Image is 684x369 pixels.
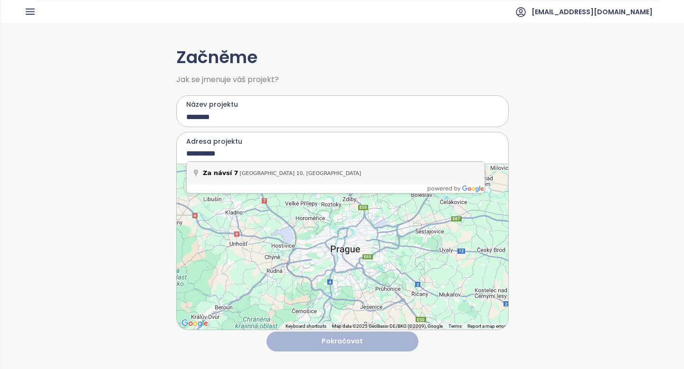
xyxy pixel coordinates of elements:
a: Terms (opens in new tab) [448,323,462,329]
span: 7 [234,169,238,176]
label: Název projektu [186,99,499,110]
span: Za návsí [203,169,232,176]
a: Open this area in Google Maps (opens a new window) [179,317,210,330]
span: [GEOGRAPHIC_DATA] 10, [GEOGRAPHIC_DATA] [240,170,361,176]
img: Google [179,317,210,330]
button: Keyboard shortcuts [285,323,326,330]
span: [EMAIL_ADDRESS][DOMAIN_NAME] [532,0,653,23]
button: Pokračovat [266,332,418,352]
a: Report a map error [467,323,505,329]
span: Map data ©2025 GeoBasis-DE/BKG (©2009), Google [332,323,443,329]
label: Adresa projektu [186,136,499,147]
h1: Začněme [176,44,509,71]
span: Jak se jmenuje váš projekt? [176,76,509,83]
